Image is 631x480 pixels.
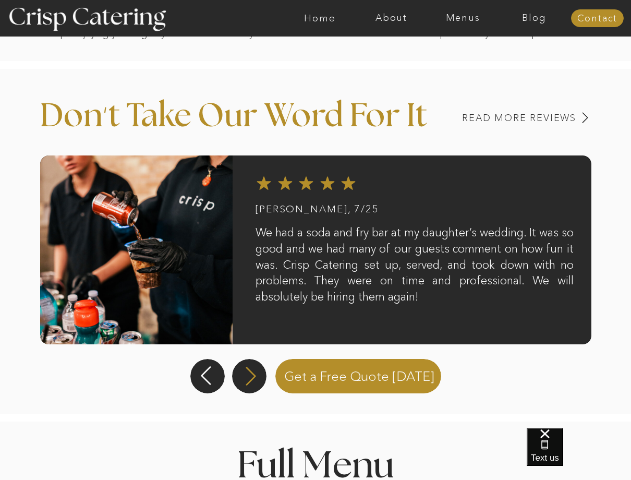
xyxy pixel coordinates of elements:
[427,13,499,23] a: Menus
[256,225,574,327] h3: We had a soda and fry bar at my daughter’s wedding. It was so good and we had many of our guests ...
[411,113,576,123] a: Read MORE REVIEWS
[84,101,127,127] h3: '
[271,357,447,393] a: Get a Free Quote [DATE]
[40,100,454,148] p: Don t Take Our Word For It
[527,428,631,480] iframe: podium webchat widget bubble
[571,14,624,24] a: Contact
[356,13,427,23] a: About
[499,13,570,23] a: Blog
[256,204,401,224] h2: [PERSON_NAME], 7/25
[284,13,356,23] a: Home
[171,448,460,479] h1: Full Menu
